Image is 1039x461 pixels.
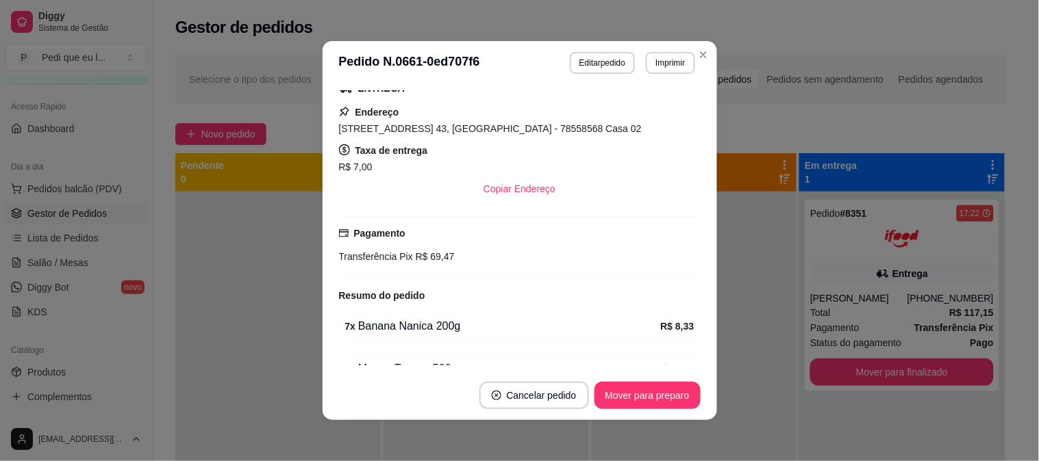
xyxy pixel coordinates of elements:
button: Editarpedido [570,52,635,74]
h3: Pedido N. 0661-0ed707f6 [339,52,480,74]
span: dollar [339,144,350,155]
span: R$ 69,47 [413,251,455,262]
button: Close [692,44,714,66]
span: close-circle [492,391,501,400]
div: Manga Tommy 500g [345,360,655,377]
strong: Resumo do pedido [339,290,425,301]
button: Imprimir [646,52,694,74]
strong: Endereço [355,107,399,118]
span: [STREET_ADDRESS] 43, [GEOGRAPHIC_DATA] - 78558568 Casa 02 [339,123,642,134]
strong: 7 x [345,321,356,332]
strong: Taxa de entrega [355,145,428,156]
strong: Pagamento [354,228,405,239]
button: Copiar Endereço [473,175,566,202]
button: Mover para preparo [594,382,701,409]
span: R$ 7,00 [339,161,373,172]
span: Transferência Pix [339,251,413,262]
div: Banana Nanica 200g [345,318,661,334]
strong: R$ 23,70 [655,363,694,374]
button: close-circleCancelar pedido [479,382,589,409]
span: pushpin [339,106,350,117]
strong: 3 x [345,363,356,374]
strong: R$ 8,33 [660,321,694,332]
span: credit-card [339,228,349,238]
